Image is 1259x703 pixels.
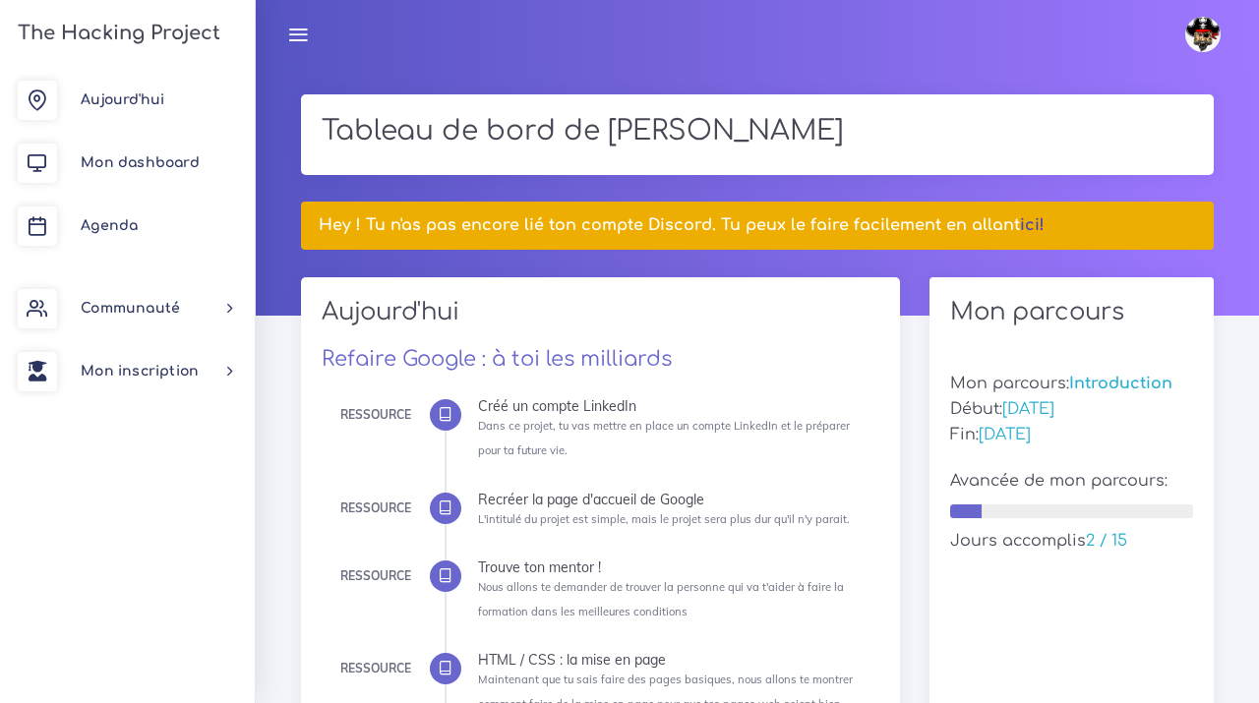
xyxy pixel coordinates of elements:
[950,472,1193,491] h5: Avancée de mon parcours:
[340,404,411,426] div: Ressource
[478,653,865,667] div: HTML / CSS : la mise en page
[81,301,180,316] span: Communauté
[979,426,1031,443] span: [DATE]
[950,375,1193,393] h5: Mon parcours:
[340,498,411,519] div: Ressource
[1069,375,1172,392] span: Introduction
[478,580,844,618] small: Nous allons te demander de trouver la personne qui va t'aider à faire la formation dans les meill...
[478,419,850,457] small: Dans ce projet, tu vas mettre en place un compte LinkedIn et le préparer pour ta future vie.
[322,115,1193,148] h1: Tableau de bord de [PERSON_NAME]
[319,216,1195,235] h5: Hey ! Tu n'as pas encore lié ton compte Discord. Tu peux le faire facilement en allant
[322,298,879,340] h2: Aujourd'hui
[478,512,850,526] small: L'intitulé du projet est simple, mais le projet sera plus dur qu'il n'y parait.
[81,218,138,233] span: Agenda
[1002,400,1054,418] span: [DATE]
[950,298,1193,326] h2: Mon parcours
[478,399,865,413] div: Créé un compte LinkedIn
[12,23,220,44] h3: The Hacking Project
[81,155,200,170] span: Mon dashboard
[950,426,1193,444] h5: Fin:
[1086,532,1127,550] span: 2 / 15
[478,493,865,506] div: Recréer la page d'accueil de Google
[322,347,672,371] a: Refaire Google : à toi les milliards
[950,532,1193,551] h5: Jours accomplis
[340,658,411,679] div: Ressource
[81,364,199,379] span: Mon inscription
[950,400,1193,419] h5: Début:
[340,565,411,587] div: Ressource
[478,560,865,574] div: Trouve ton mentor !
[1020,216,1045,234] a: ici!
[1185,17,1221,52] img: avatar
[81,92,164,107] span: Aujourd'hui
